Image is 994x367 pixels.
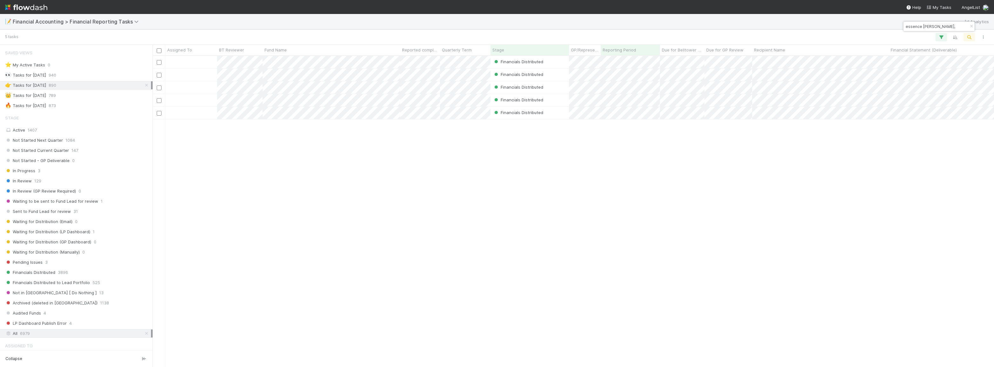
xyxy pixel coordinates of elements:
input: Toggle Row Selected [157,73,161,78]
span: 1138 [100,299,109,307]
span: Archived (deleted in [GEOGRAPHIC_DATA]) [5,299,98,307]
span: Financials Distributed [501,110,543,115]
small: 5 tasks [5,34,18,40]
span: 1 [93,228,95,236]
span: Not Started - GP Deliverable [5,157,70,165]
span: In Progress [5,167,35,175]
span: Assigned To [167,47,192,53]
span: 1 [101,197,103,205]
span: 0 [94,238,96,246]
span: 4 [69,319,72,327]
span: 👀 [5,72,11,78]
div: All [5,330,151,337]
span: Waiting for Distribution (Email) [5,218,72,226]
span: Fund Name [264,47,287,53]
span: Due for Belltower Review [662,47,703,53]
div: Tasks for [DATE] [5,81,46,89]
span: 13 [99,289,104,297]
div: Tasks for [DATE] [5,71,46,79]
span: Financial Accounting > Financial Reporting Tasks [13,18,142,25]
span: Pending Issues [5,258,43,266]
span: Due for GP Review [706,47,744,53]
span: Financials Distributed [501,72,543,77]
span: 940 [49,71,56,79]
span: 6979 [20,330,30,337]
img: avatar_85833754-9fc2-4f19-a44b-7938606ee299.png [983,4,989,11]
span: Reported completed by [402,47,438,53]
span: Reporting Period [603,47,636,53]
span: 4 [44,309,46,317]
span: 0 [72,157,75,165]
input: Search... [904,23,968,30]
span: 31 [73,207,78,215]
span: Financials Distributed [501,85,543,90]
span: 1084 [65,136,75,144]
a: Analytics [964,18,989,25]
span: Waiting for Distribution (Manually) [5,248,80,256]
span: 129 [34,177,41,185]
span: 0 [48,61,50,69]
span: Financials Distributed to Lead Portfolio [5,279,90,287]
span: 👑 [5,92,11,98]
input: Toggle Row Selected [157,85,161,90]
span: Financials Distributed [501,59,543,64]
span: 👉 [5,82,11,88]
span: 147 [72,146,78,154]
span: 0 [82,248,85,256]
span: 🔥 [5,103,11,108]
span: Not Started Current Quarter [5,146,69,154]
span: 📝 [5,19,11,24]
span: Collapse [5,356,22,362]
span: GP/Representative wants to review [571,47,599,53]
input: Toggle Row Selected [157,111,161,116]
span: ⭐ [5,62,11,67]
span: Audited Funds [5,309,41,317]
span: AngelList [962,5,980,10]
span: Not Started Next Quarter [5,136,63,144]
span: 525 [93,279,100,287]
span: 890 [49,81,56,89]
div: Tasks for [DATE] [5,102,46,110]
span: Saved Views [5,46,32,59]
div: Tasks for [DATE] [5,92,46,99]
span: Waiting for Distribution (GP Dashboard) [5,238,91,246]
input: Toggle Row Selected [157,98,161,103]
span: Quarterly Term [442,47,472,53]
img: logo-inverted-e16ddd16eac7371096b0.svg [5,2,47,13]
span: In Review (GP Review Required) [5,187,76,195]
span: Financials Distributed [501,97,543,102]
span: 0 [79,187,81,195]
span: 3 [45,258,48,266]
span: LP Dashboard Publish Error [5,319,67,327]
span: Waiting for Distribution (LP Dashboard) [5,228,90,236]
div: Help [906,4,921,10]
span: Recipient Name [754,47,785,53]
span: Waiting to be sent to Fund Lead for review [5,197,98,205]
input: Toggle Row Selected [157,60,161,65]
span: My Tasks [926,5,951,10]
span: 3 [38,167,40,175]
span: Assigned To [5,339,33,352]
span: Financials Distributed [5,268,55,276]
span: In Review [5,177,32,185]
div: Active [5,126,151,134]
span: Sent to Fund Lead for review [5,207,71,215]
span: 3896 [58,268,68,276]
span: 0 [75,218,78,226]
span: Not in [GEOGRAPHIC_DATA] [ Do Nothing ] [5,289,97,297]
span: 1407 [28,127,37,133]
span: Financial Statement (Deliverable) [891,47,957,53]
span: BT Reviewer [219,47,244,53]
span: Stage [492,47,504,53]
input: Toggle All Rows Selected [157,48,161,53]
span: 873 [49,102,56,110]
span: Stage [5,112,19,124]
span: 789 [49,92,56,99]
div: My Active Tasks [5,61,45,69]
